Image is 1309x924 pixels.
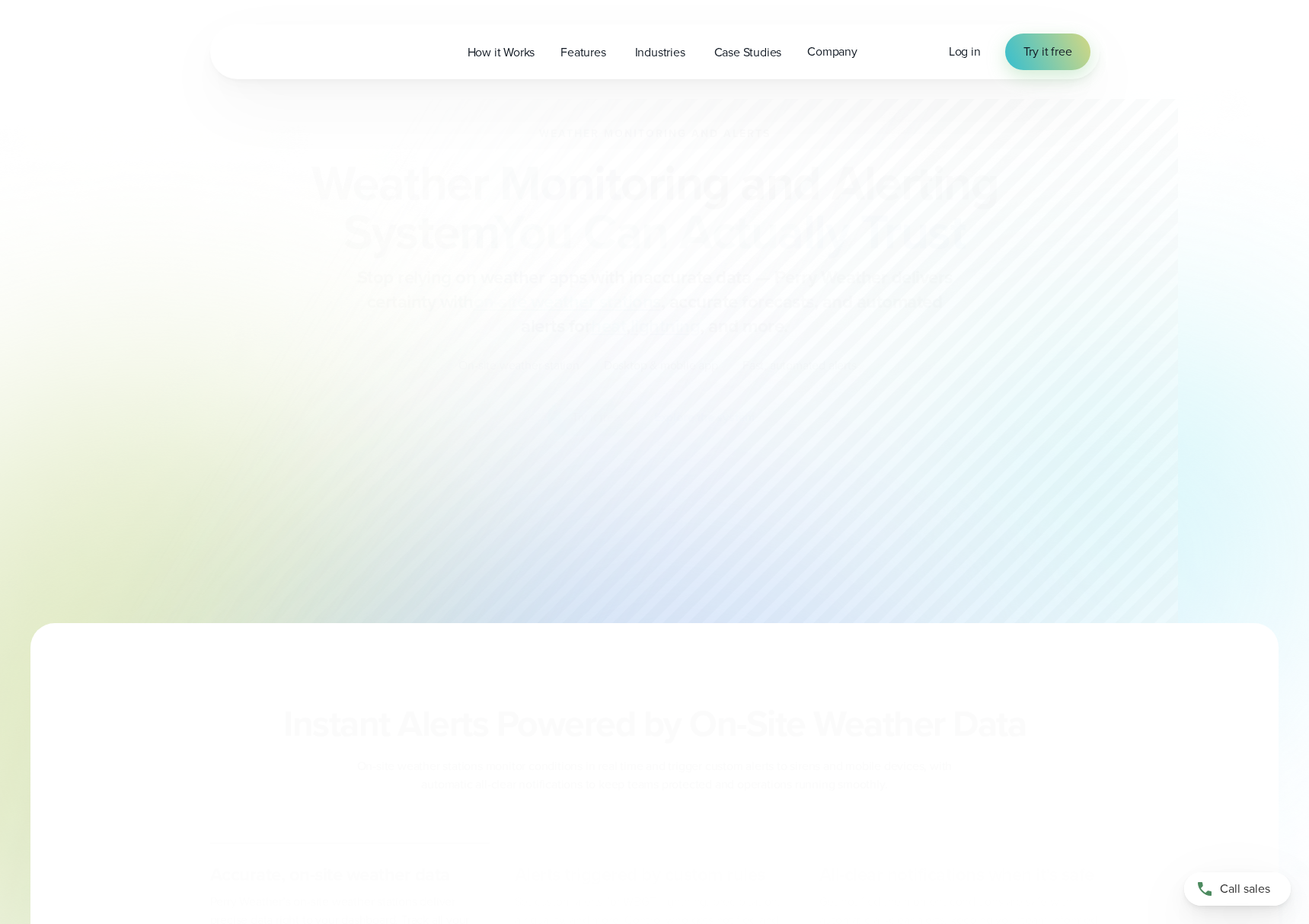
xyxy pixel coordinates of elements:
[1023,43,1072,61] span: Try it free
[1220,880,1270,898] span: Call sales
[807,43,857,61] span: Company
[701,37,795,68] a: Case Studies
[468,43,535,62] span: How it Works
[949,43,981,60] span: Log in
[560,43,605,62] span: Features
[714,43,782,62] span: Case Studies
[455,37,548,68] a: How it Works
[1184,872,1291,906] a: Call sales
[635,43,685,62] span: Industries
[1005,34,1090,70] a: Try it free
[949,43,981,61] a: Log in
